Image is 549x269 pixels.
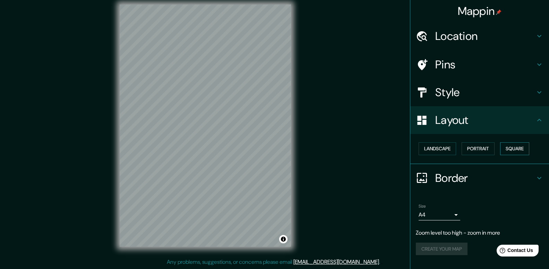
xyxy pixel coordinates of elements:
[279,235,288,243] button: Toggle attribution
[410,78,549,106] div: Style
[458,4,502,18] h4: Mappin
[500,142,529,155] button: Square
[293,258,379,266] a: [EMAIL_ADDRESS][DOMAIN_NAME]
[167,258,380,266] p: Any problems, suggestions, or concerns please email .
[380,258,381,266] div: .
[410,164,549,192] div: Border
[462,142,495,155] button: Portrait
[487,242,541,261] iframe: Help widget launcher
[416,229,543,237] p: Zoom level too high - zoom in more
[410,22,549,50] div: Location
[435,113,535,127] h4: Layout
[410,106,549,134] div: Layout
[435,58,535,72] h4: Pins
[435,85,535,99] h4: Style
[120,5,291,247] canvas: Map
[381,258,383,266] div: .
[419,209,460,220] div: A4
[435,29,535,43] h4: Location
[419,142,456,155] button: Landscape
[419,203,426,209] label: Size
[496,9,501,15] img: pin-icon.png
[410,51,549,78] div: Pins
[435,171,535,185] h4: Border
